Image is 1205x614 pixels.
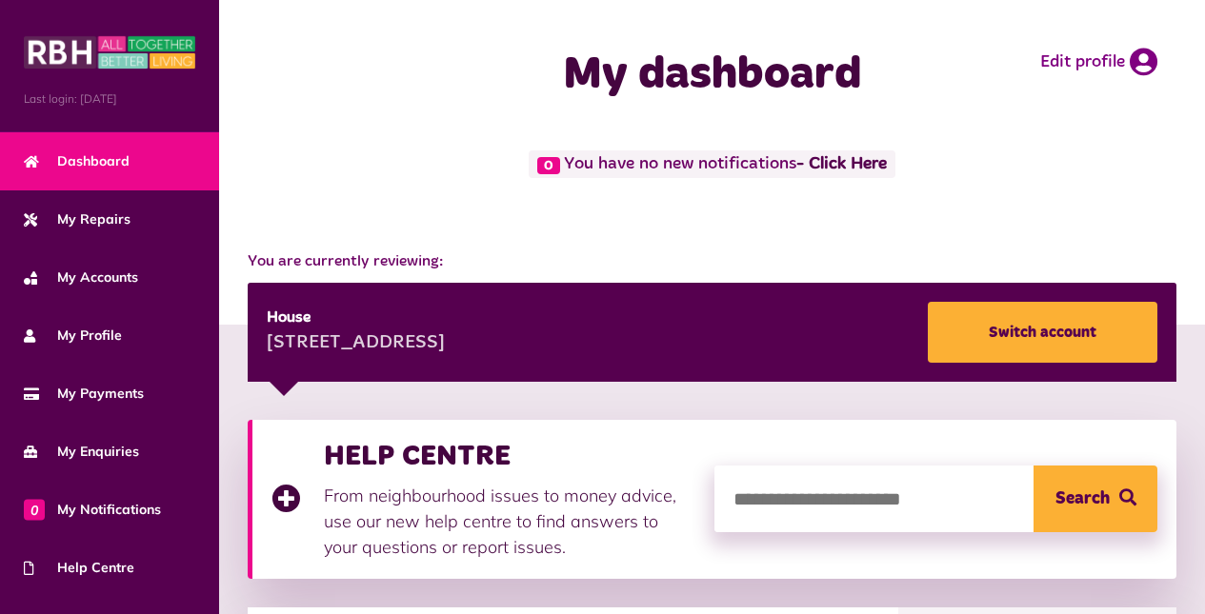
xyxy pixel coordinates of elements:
[1055,465,1110,532] span: Search
[24,326,122,346] span: My Profile
[1034,465,1157,532] button: Search
[324,483,695,560] p: From neighbourhood issues to money advice, use our new help centre to find answers to your questi...
[324,439,695,473] h3: HELP CENTRE
[267,307,445,329] div: House
[24,90,195,108] span: Last login: [DATE]
[529,150,895,178] span: You have no new notifications
[796,156,887,173] a: - Click Here
[485,48,940,103] h1: My dashboard
[24,499,45,520] span: 0
[24,500,161,520] span: My Notifications
[24,384,144,404] span: My Payments
[928,302,1157,363] a: Switch account
[24,267,138,287] span: My Accounts
[24,209,131,229] span: My Repairs
[24,442,139,462] span: My Enquiries
[24,151,130,171] span: Dashboard
[24,33,195,71] img: MyRBH
[24,558,134,578] span: Help Centre
[267,329,445,358] div: [STREET_ADDRESS]
[537,157,560,174] span: 0
[248,250,1176,273] span: You are currently reviewing:
[1040,48,1157,76] a: Edit profile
